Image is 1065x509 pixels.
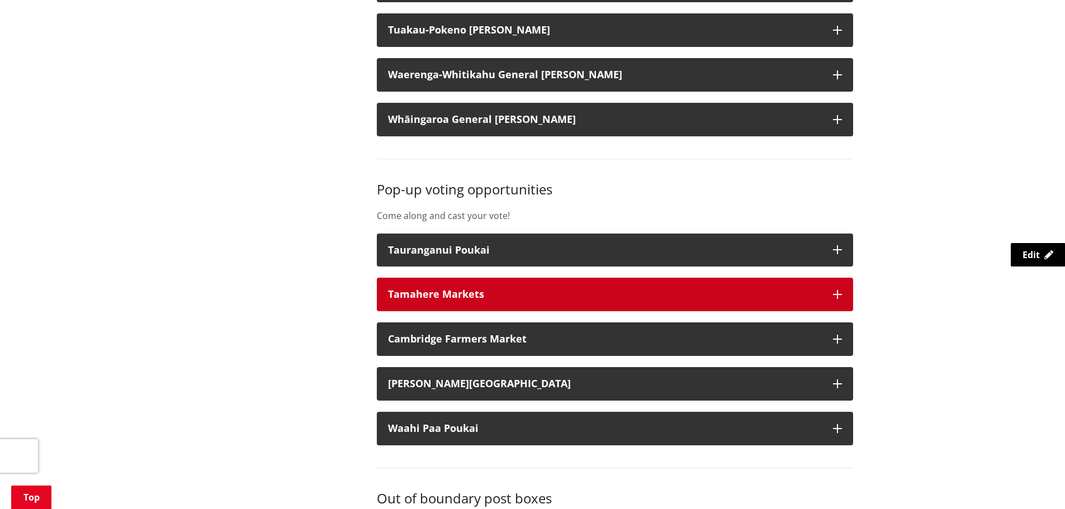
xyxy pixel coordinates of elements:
[377,103,853,136] button: Whāingaroa General [PERSON_NAME]
[388,245,822,256] div: Tauranganui Poukai
[1011,243,1065,267] a: Edit
[388,334,822,345] div: Cambridge Farmers Market
[377,278,853,311] button: Tamahere Markets
[11,486,51,509] a: Top
[377,491,853,507] h3: Out of boundary post boxes
[377,367,853,401] button: [PERSON_NAME][GEOGRAPHIC_DATA]
[377,58,853,92] button: Waerenga-Whitikahu General [PERSON_NAME]
[377,182,853,198] h3: Pop-up voting opportunities
[1014,462,1054,502] iframe: Messenger Launcher
[388,289,822,300] div: Tamahere Markets
[377,209,853,222] p: Come along and cast your vote!
[388,68,622,81] strong: Waerenga-Whitikahu General [PERSON_NAME]
[377,412,853,445] button: Waahi Paa Poukai
[388,378,822,389] div: [PERSON_NAME][GEOGRAPHIC_DATA]
[377,322,853,356] button: Cambridge Farmers Market
[388,23,550,36] strong: Tuakau-Pokeno [PERSON_NAME]
[388,112,576,126] strong: Whāingaroa General [PERSON_NAME]
[377,234,853,267] button: Tauranganui Poukai
[377,13,853,47] button: Tuakau-Pokeno [PERSON_NAME]
[388,423,822,434] div: Waahi Paa Poukai
[1023,249,1040,261] span: Edit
